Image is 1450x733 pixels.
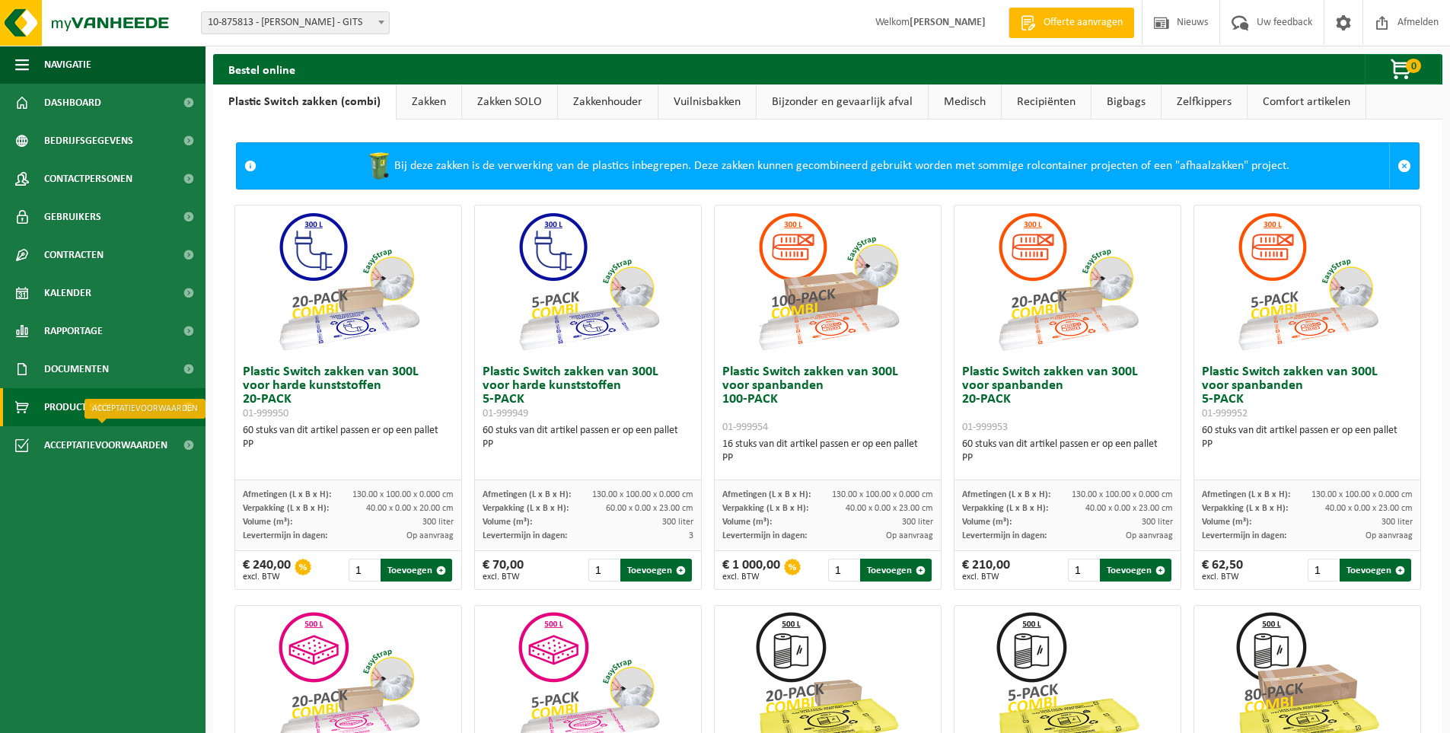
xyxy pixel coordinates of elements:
[213,54,311,84] h2: Bestel online
[44,160,132,198] span: Contactpersonen
[620,559,692,582] button: Toevoegen
[1040,15,1127,30] span: Offerte aanvragen
[1100,559,1171,582] button: Toevoegen
[44,388,113,426] span: Product Shop
[1365,54,1441,84] button: 0
[689,531,693,540] span: 3
[992,206,1144,358] img: 01-999953
[929,84,1001,120] a: Medisch
[381,559,452,582] button: Toevoegen
[44,236,104,274] span: Contracten
[44,84,101,122] span: Dashboard
[483,504,569,513] span: Verpakking (L x B x H):
[558,84,658,120] a: Zakkenhouder
[722,422,768,433] span: 01-999954
[406,531,454,540] span: Op aanvraag
[1091,84,1161,120] a: Bigbags
[44,198,101,236] span: Gebruikers
[1311,490,1413,499] span: 130.00 x 100.00 x 0.000 cm
[462,84,557,120] a: Zakken SOLO
[1085,504,1173,513] span: 40.00 x 0.00 x 23.00 cm
[44,426,167,464] span: Acceptatievoorwaarden
[1126,531,1173,540] span: Op aanvraag
[1202,490,1290,499] span: Afmetingen (L x B x H):
[962,490,1050,499] span: Afmetingen (L x B x H):
[1308,559,1339,582] input: 1
[1325,504,1413,513] span: 40.00 x 0.00 x 23.00 cm
[352,490,454,499] span: 130.00 x 100.00 x 0.000 cm
[962,559,1010,582] div: € 210,00
[483,408,528,419] span: 01-999949
[1202,572,1243,582] span: excl. BTW
[243,424,454,451] div: 60 stuks van dit artikel passen er op een pallet
[722,572,780,582] span: excl. BTW
[243,572,291,582] span: excl. BTW
[910,17,986,28] strong: [PERSON_NAME]
[44,312,103,350] span: Rapportage
[422,518,454,527] span: 300 liter
[364,151,394,181] img: WB-0240-HPE-GN-50.png
[722,490,811,499] span: Afmetingen (L x B x H):
[962,451,1173,465] div: PP
[828,559,859,582] input: 1
[44,46,91,84] span: Navigatie
[44,350,109,388] span: Documenten
[1142,518,1173,527] span: 300 liter
[1202,531,1286,540] span: Levertermijn in dagen:
[902,518,933,527] span: 300 liter
[1072,490,1173,499] span: 130.00 x 100.00 x 0.000 cm
[722,451,933,465] div: PP
[1389,143,1419,189] a: Sluit melding
[202,12,389,33] span: 10-875813 - DEBACKERE DAVY - GITS
[483,572,524,582] span: excl. BTW
[658,84,756,120] a: Vuilnisbakken
[606,504,693,513] span: 60.00 x 0.00 x 23.00 cm
[1202,518,1251,527] span: Volume (m³):
[483,531,567,540] span: Levertermijn in dagen:
[366,504,454,513] span: 40.00 x 0.00 x 20.00 cm
[1202,424,1413,451] div: 60 stuks van dit artikel passen er op een pallet
[592,490,693,499] span: 130.00 x 100.00 x 0.000 cm
[213,84,396,120] a: Plastic Switch zakken (combi)
[1406,59,1421,73] span: 0
[846,504,933,513] span: 40.00 x 0.00 x 23.00 cm
[1202,504,1288,513] span: Verpakking (L x B x H):
[1340,559,1411,582] button: Toevoegen
[722,518,772,527] span: Volume (m³):
[483,438,693,451] div: PP
[886,531,933,540] span: Op aanvraag
[962,504,1048,513] span: Verpakking (L x B x H):
[962,572,1010,582] span: excl. BTW
[483,424,693,451] div: 60 stuks van dit artikel passen er op een pallet
[512,206,664,358] img: 01-999949
[1366,531,1413,540] span: Op aanvraag
[264,143,1389,189] div: Bij deze zakken is de verwerking van de plastics inbegrepen. Deze zakken kunnen gecombineerd gebr...
[1248,84,1366,120] a: Comfort artikelen
[483,365,693,420] h3: Plastic Switch zakken van 300L voor harde kunststoffen 5-PACK
[1202,408,1248,419] span: 01-999952
[752,206,904,358] img: 01-999954
[662,518,693,527] span: 300 liter
[349,559,380,582] input: 1
[243,559,291,582] div: € 240,00
[243,438,454,451] div: PP
[1381,518,1413,527] span: 300 liter
[483,518,532,527] span: Volume (m³):
[201,11,390,34] span: 10-875813 - DEBACKERE DAVY - GITS
[757,84,928,120] a: Bijzonder en gevaarlijk afval
[1202,559,1243,582] div: € 62,50
[962,365,1173,434] h3: Plastic Switch zakken van 300L voor spanbanden 20-PACK
[1068,559,1099,582] input: 1
[243,365,454,420] h3: Plastic Switch zakken van 300L voor harde kunststoffen 20-PACK
[962,531,1047,540] span: Levertermijn in dagen:
[588,559,620,582] input: 1
[722,365,933,434] h3: Plastic Switch zakken van 300L voor spanbanden 100-PACK
[44,122,133,160] span: Bedrijfsgegevens
[483,490,571,499] span: Afmetingen (L x B x H):
[832,490,933,499] span: 130.00 x 100.00 x 0.000 cm
[962,422,1008,433] span: 01-999953
[1162,84,1247,120] a: Zelfkippers
[722,504,808,513] span: Verpakking (L x B x H):
[243,504,329,513] span: Verpakking (L x B x H):
[397,84,461,120] a: Zakken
